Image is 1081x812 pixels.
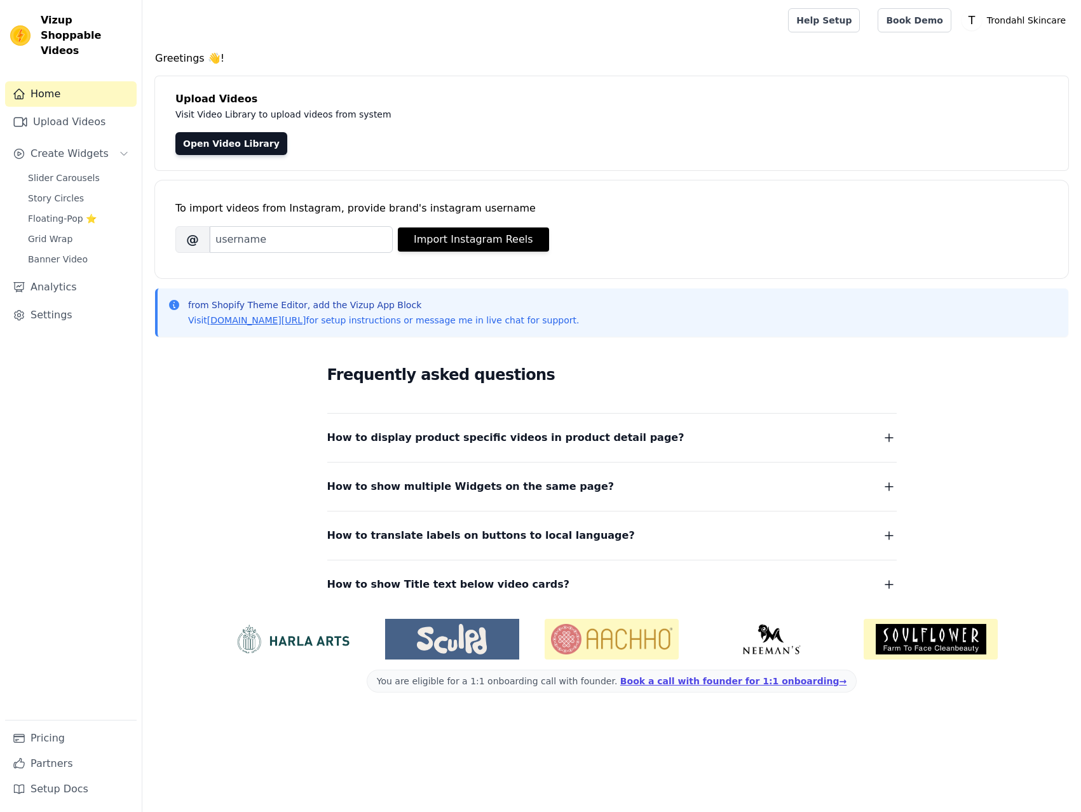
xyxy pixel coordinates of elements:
a: [DOMAIN_NAME][URL] [207,315,306,325]
span: Floating-Pop ⭐ [28,212,97,225]
button: T Trondahl Skincare [962,9,1071,32]
a: Story Circles [20,189,137,207]
a: Pricing [5,726,137,751]
a: Help Setup [788,8,860,32]
a: Settings [5,302,137,328]
button: How to display product specific videos in product detail page? [327,429,897,447]
a: Book a call with founder for 1:1 onboarding [620,676,846,686]
a: Home [5,81,137,107]
img: Neeman's [704,624,838,654]
a: Grid Wrap [20,230,137,248]
div: To import videos from Instagram, provide brand's instagram username [175,201,1048,216]
span: How to translate labels on buttons to local language? [327,527,635,545]
a: Setup Docs [5,776,137,802]
span: Story Circles [28,192,84,205]
span: Create Widgets [31,146,109,161]
span: @ [175,226,210,253]
a: Book Demo [878,8,951,32]
a: Partners [5,751,137,776]
a: Slider Carousels [20,169,137,187]
button: How to show Title text below video cards? [327,576,897,593]
img: Aachho [545,619,679,660]
span: How to display product specific videos in product detail page? [327,429,684,447]
span: How to show Title text below video cards? [327,576,570,593]
span: Grid Wrap [28,233,72,245]
p: Visit for setup instructions or message me in live chat for support. [188,314,579,327]
h2: Frequently asked questions [327,362,897,388]
p: Trondahl Skincare [982,9,1071,32]
p: from Shopify Theme Editor, add the Vizup App Block [188,299,579,311]
a: Floating-Pop ⭐ [20,210,137,227]
a: Open Video Library [175,132,287,155]
button: How to show multiple Widgets on the same page? [327,478,897,496]
a: Upload Videos [5,109,137,135]
img: Sculpd US [385,624,519,654]
span: Vizup Shoppable Videos [41,13,132,58]
button: Import Instagram Reels [398,227,549,252]
a: Analytics [5,274,137,300]
p: Visit Video Library to upload videos from system [175,107,745,122]
text: T [968,14,976,27]
img: Soulflower [864,619,998,660]
h4: Upload Videos [175,91,1048,107]
span: How to show multiple Widgets on the same page? [327,478,615,496]
input: username [210,226,393,253]
h4: Greetings 👋! [155,51,1068,66]
span: Slider Carousels [28,172,100,184]
a: Banner Video [20,250,137,268]
button: Create Widgets [5,141,137,166]
span: Banner Video [28,253,88,266]
button: How to translate labels on buttons to local language? [327,527,897,545]
img: HarlaArts [226,624,360,654]
img: Vizup [10,25,31,46]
